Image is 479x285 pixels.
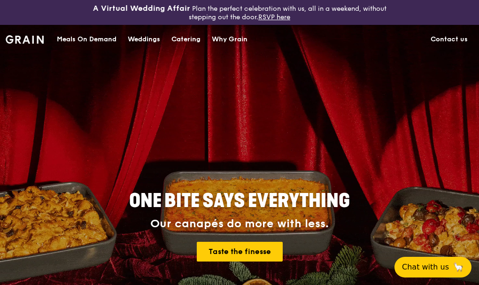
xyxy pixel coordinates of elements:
[6,35,44,44] img: Grain
[128,25,160,54] div: Weddings
[6,24,44,53] a: GrainGrain
[425,25,473,54] a: Contact us
[80,4,399,21] div: Plan the perfect celebration with us, all in a weekend, without stepping out the door.
[129,190,350,212] span: ONE BITE SAYS EVERYTHING
[197,242,283,262] a: Taste the finesse
[122,25,166,54] a: Weddings
[394,257,471,277] button: Chat with us🦙
[258,13,290,21] a: RSVP here
[78,217,401,231] div: Our canapés do more with less.
[212,25,247,54] div: Why Grain
[402,262,449,273] span: Chat with us
[206,25,253,54] a: Why Grain
[166,25,206,54] a: Catering
[57,25,116,54] div: Meals On Demand
[453,262,464,273] span: 🦙
[93,4,190,13] h3: A Virtual Wedding Affair
[171,25,201,54] div: Catering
